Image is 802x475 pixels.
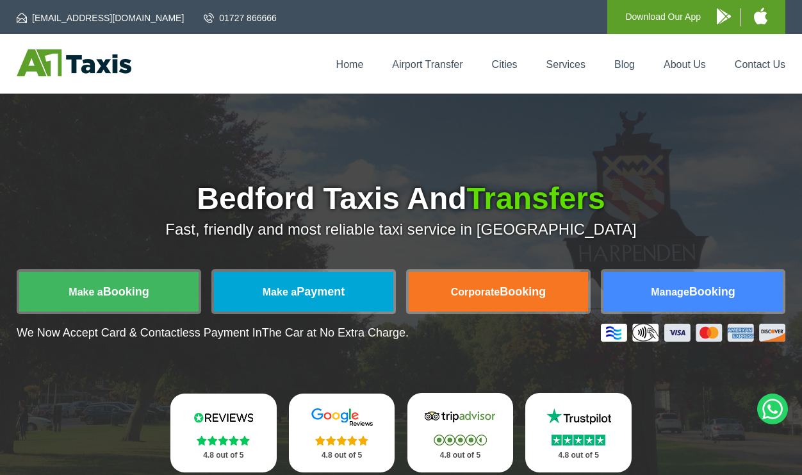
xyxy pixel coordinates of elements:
[17,221,785,238] p: Fast, friendly and most reliable taxi service in [GEOGRAPHIC_DATA]
[185,408,262,427] img: Reviews.io
[17,183,785,214] h1: Bedford Taxis And
[197,435,250,446] img: Stars
[651,287,689,297] span: Manage
[717,8,731,24] img: A1 Taxis Android App
[467,181,605,215] span: Transfers
[17,12,184,24] a: [EMAIL_ADDRESS][DOMAIN_NAME]
[421,447,500,463] p: 4.8 out of 5
[263,287,297,297] span: Make a
[625,9,701,25] p: Download Our App
[451,287,500,297] span: Corporate
[603,272,783,312] a: ManageBooking
[421,407,498,426] img: Tripadvisor
[434,435,487,446] img: Stars
[204,12,277,24] a: 01727 866666
[409,272,588,312] a: CorporateBooking
[492,59,518,70] a: Cities
[289,394,395,472] a: Google Stars 4.8 out of 5
[552,435,605,446] img: Stars
[735,59,785,70] a: Contact Us
[262,326,409,339] span: The Car at No Extra Charge.
[336,59,364,70] a: Home
[664,59,706,70] a: About Us
[525,393,632,472] a: Trustpilot Stars 4.8 out of 5
[303,447,381,463] p: 4.8 out of 5
[17,49,131,76] img: A1 Taxis St Albans LTD
[546,59,585,70] a: Services
[315,435,368,446] img: Stars
[19,272,199,312] a: Make aBooking
[304,408,381,427] img: Google
[17,326,409,340] p: We Now Accept Card & Contactless Payment In
[540,407,617,426] img: Trustpilot
[539,447,618,463] p: 4.8 out of 5
[184,447,263,463] p: 4.8 out of 5
[392,59,462,70] a: Airport Transfer
[214,272,393,312] a: Make aPayment
[601,324,785,342] img: Credit And Debit Cards
[69,287,102,297] span: Make a
[754,8,767,24] img: A1 Taxis iPhone App
[407,393,514,472] a: Tripadvisor Stars 4.8 out of 5
[614,59,635,70] a: Blog
[170,394,277,472] a: Reviews.io Stars 4.8 out of 5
